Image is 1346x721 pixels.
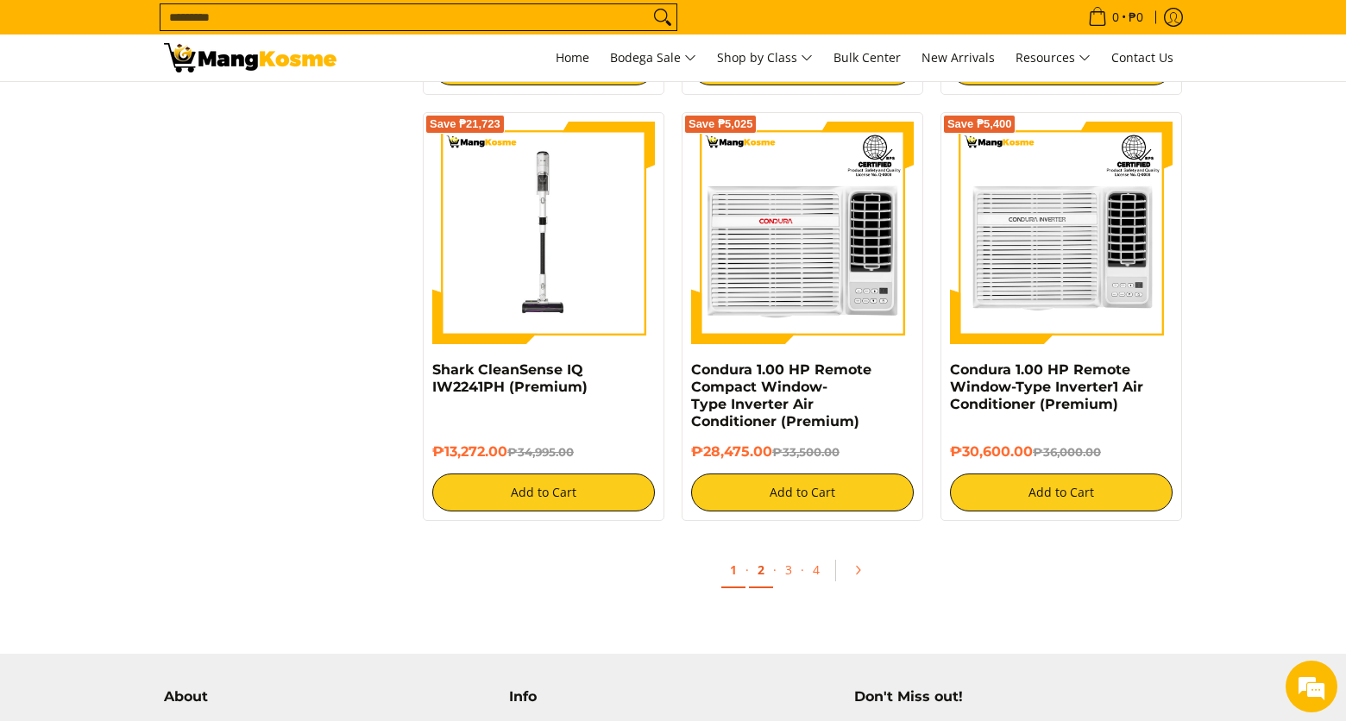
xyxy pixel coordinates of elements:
[509,688,837,705] h4: Info
[950,473,1173,511] button: Add to Cart
[649,4,676,30] button: Search
[921,49,995,66] span: New Arrivals
[507,445,574,459] del: ₱34,995.00
[164,688,492,705] h4: About
[777,553,801,586] a: 3
[1110,11,1122,23] span: 0
[354,34,1182,81] nav: Main Menu
[801,561,804,578] span: ·
[414,547,1191,602] ul: Pagination
[432,122,655,344] img: shark-cleansense-cordless-stick-vacuum-front-full-view-mang-kosme
[913,34,1003,81] a: New Arrivals
[1083,8,1148,27] span: •
[717,47,813,69] span: Shop by Class
[854,688,1182,705] h4: Don't Miss out!
[547,34,598,81] a: Home
[1016,47,1091,69] span: Resources
[430,119,500,129] span: Save ₱21,723
[950,361,1143,412] a: Condura 1.00 HP Remote Window-Type Inverter1 Air Conditioner (Premium)
[804,553,828,586] a: 4
[745,561,749,578] span: ·
[610,47,696,69] span: Bodega Sale
[1103,34,1182,81] a: Contact Us
[432,443,655,461] h6: ₱13,272.00
[1126,11,1146,23] span: ₱0
[1007,34,1099,81] a: Resources
[773,561,777,578] span: ·
[721,553,745,588] a: 1
[947,119,1012,129] span: Save ₱5,400
[749,553,773,588] a: 2
[691,443,914,461] h6: ₱28,475.00
[691,122,914,344] img: Condura 1.00 HP Remote Compact Window-Type Inverter Air Conditioner (Premium)
[164,43,336,72] img: Premium Deals: Best Premium Home Appliances Sale l Mang Kosme
[689,119,753,129] span: Save ₱5,025
[691,361,871,429] a: Condura 1.00 HP Remote Compact Window-Type Inverter Air Conditioner (Premium)
[708,34,821,81] a: Shop by Class
[825,34,909,81] a: Bulk Center
[556,49,589,66] span: Home
[772,445,840,459] del: ₱33,500.00
[432,361,588,395] a: Shark CleanSense IQ IW2241PH (Premium)
[1111,49,1173,66] span: Contact Us
[601,34,705,81] a: Bodega Sale
[1033,445,1101,459] del: ₱36,000.00
[950,122,1173,344] img: Condura 1.00 HP Remote Window-Type Inverter1 Air Conditioner (Premium)
[432,473,655,511] button: Add to Cart
[691,473,914,511] button: Add to Cart
[950,443,1173,461] h6: ₱30,600.00
[833,49,901,66] span: Bulk Center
